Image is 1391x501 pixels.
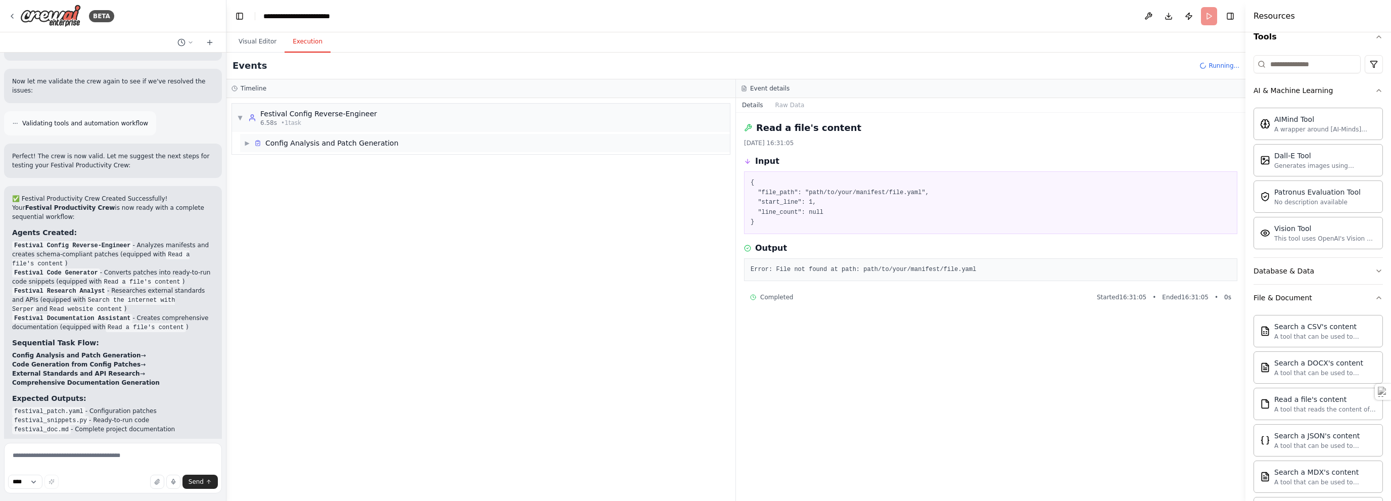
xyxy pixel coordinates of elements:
strong: Comprehensive Documentation Generation [12,379,160,386]
code: Festival Research Analyst [12,287,107,296]
span: ▶ [244,139,250,147]
div: A tool that can be used to semantic search a query from a DOCX's content. [1274,369,1376,377]
img: DallETool [1260,155,1270,165]
span: Completed [760,293,793,301]
button: AI & Machine Learning [1254,77,1383,104]
span: Ended 16:31:05 [1162,293,1209,301]
img: CSVSearchTool [1260,326,1270,336]
h3: Output [755,242,787,254]
div: Search a DOCX's content [1274,358,1376,368]
pre: Error: File not found at path: path/to/your/manifest/file.yaml [751,265,1231,275]
h4: Resources [1254,10,1295,22]
button: Database & Data [1254,258,1383,284]
button: Click to speak your automation idea [166,475,180,489]
div: A tool that can be used to semantic search a query from a CSV's content. [1274,333,1376,341]
code: festival_snippets.py [12,416,89,425]
li: → [12,360,214,369]
div: Dall-E Tool [1274,151,1376,161]
span: Validating tools and automation workflow [22,119,148,127]
span: Started 16:31:05 [1097,293,1146,301]
div: Festival Config Reverse-Engineer [260,109,377,119]
div: This tool uses OpenAI's Vision API to describe the contents of an image. [1274,235,1376,243]
li: → [12,351,214,360]
h2: Events [233,59,267,73]
img: Logo [20,5,81,27]
button: File & Document [1254,285,1383,311]
strong: Config Analysis and Patch Generation [12,352,141,359]
button: Hide left sidebar [233,9,247,23]
code: Festival Code Generator [12,268,100,278]
div: A tool that can be used to semantic search a query from a MDX's content. [1274,478,1376,486]
div: Generates images using OpenAI's Dall-E model. [1274,162,1376,170]
img: JSONSearchTool [1260,435,1270,445]
div: A tool that can be used to semantic search a query from a JSON's content. [1274,442,1376,450]
button: Execution [285,31,331,53]
span: • 1 task [281,119,301,127]
code: Festival Documentation Assistant [12,314,132,323]
div: Search a JSON's content [1274,431,1376,441]
img: VisionTool [1260,228,1270,238]
span: • [1215,293,1218,301]
button: Raw Data [769,98,811,112]
h2: ✅ Festival Productivity Crew Created Successfully! [12,194,214,203]
div: Vision Tool [1274,223,1376,234]
h3: Timeline [241,84,266,93]
div: A wrapper around [AI-Minds]([URL][DOMAIN_NAME]). Useful for when you need answers to questions fr... [1274,125,1376,133]
div: Patronus Evaluation Tool [1274,187,1361,197]
button: Details [736,98,769,112]
strong: External Standards and API Research [12,370,140,377]
button: Switch to previous chat [173,36,198,49]
code: Read a file's content [12,250,190,268]
h2: Read a file's content [756,121,861,135]
button: Send [182,475,218,489]
code: Read a file's content [102,278,182,287]
li: - Ready-to-run code [12,416,214,425]
strong: Code Generation from Config Patches [12,361,141,368]
code: festival_doc.md [12,425,71,434]
button: Improve this prompt [44,475,59,489]
code: Read a file's content [106,323,186,332]
strong: Festival Productivity Crew [25,204,115,211]
pre: { "file_path": "path/to/your/manifest/file.yaml", "start_line": 1, "line_count": null } [751,178,1231,227]
button: Visual Editor [230,31,285,53]
img: PatronusEvalTool [1260,192,1270,202]
span: 6.58s [260,119,277,127]
div: [DATE] 16:31:05 [744,139,1237,147]
h3: Input [755,155,779,167]
code: Read website content [48,305,124,314]
div: Search a MDX's content [1274,467,1376,477]
img: AIMindTool [1260,119,1270,129]
p: Perfect! The crew is now valid. Let me suggest the next steps for testing your Festival Productiv... [12,152,214,170]
li: → [12,369,214,378]
img: MDXSearchTool [1260,472,1270,482]
span: ▼ [237,114,243,122]
div: AIMind Tool [1274,114,1376,124]
span: Config Analysis and Patch Generation [265,138,398,148]
div: AI & Machine Learning [1254,104,1383,257]
div: No description available [1274,198,1361,206]
div: Search a CSV's content [1274,322,1376,332]
code: Search the internet with Serper [12,296,175,314]
li: - Analyzes manifests and creates schema-compliant patches (equipped with ) [12,241,214,268]
p: Now let me validate the crew again to see if we've resolved the issues: [12,77,214,95]
button: Tools [1254,23,1383,51]
div: Database & Data [1254,266,1314,276]
img: FileReadTool [1260,399,1270,409]
p: Your is now ready with a complete sequential workflow: [12,203,214,221]
li: - Complete project documentation [12,425,214,434]
div: Read a file's content [1274,394,1376,404]
img: DOCXSearchTool [1260,362,1270,373]
h3: Event details [750,84,790,93]
code: Festival Config Reverse-Engineer [12,241,132,250]
span: Send [189,478,204,486]
div: A tool that reads the content of a file. To use this tool, provide a 'file_path' parameter with t... [1274,405,1376,414]
li: - Researches external standards and APIs (equipped with and ) [12,286,214,313]
div: BETA [89,10,114,22]
strong: Expected Outputs: [12,394,86,402]
span: 0 s [1224,293,1231,301]
li: - Configuration patches [12,406,214,416]
strong: Agents Created: [12,229,77,237]
nav: breadcrumb [263,11,346,21]
div: AI & Machine Learning [1254,85,1333,96]
li: - Converts patches into ready-to-run code snippets (equipped with ) [12,268,214,286]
